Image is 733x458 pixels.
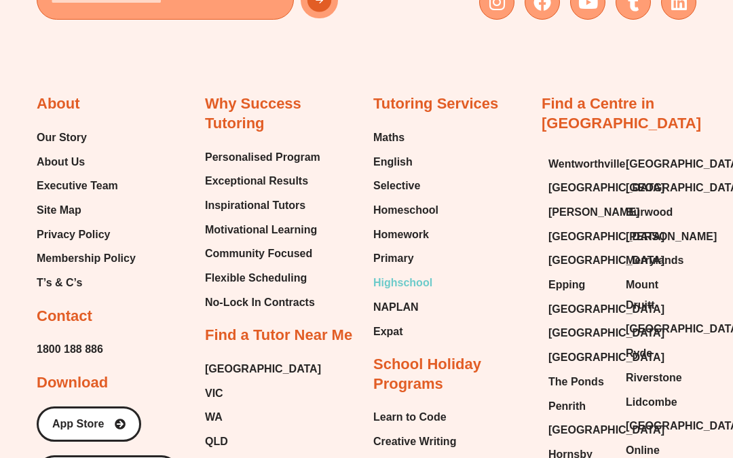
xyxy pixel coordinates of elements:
a: T’s & C’s [37,273,136,293]
a: Wentworthville [548,154,612,174]
a: The Ponds [548,372,612,392]
a: 1800 188 886 [37,339,103,360]
span: Lidcombe [626,392,677,413]
a: Find a Centre in [GEOGRAPHIC_DATA] [542,95,701,132]
a: [GEOGRAPHIC_DATA] [626,416,690,436]
a: Highschool [373,273,438,293]
a: Privacy Policy [37,225,136,245]
a: Merrylands [626,250,690,271]
span: QLD [205,432,228,452]
a: About Us [37,152,136,172]
a: Site Map [37,200,136,221]
span: App Store [52,419,104,430]
a: Selective [373,176,438,196]
span: Inspirational Tutors [205,195,305,216]
a: Motivational Learning [205,220,320,240]
a: Homework [373,225,438,245]
a: [GEOGRAPHIC_DATA] [626,154,690,174]
span: [GEOGRAPHIC_DATA] [548,299,664,320]
span: [GEOGRAPHIC_DATA] [548,250,664,271]
h2: Contact [37,307,92,326]
a: App Store [37,406,141,442]
span: Flexible Scheduling [205,268,307,288]
span: Community Focused [205,244,312,264]
a: Maths [373,128,438,148]
span: No-Lock In Contracts [205,292,315,313]
a: QLD [205,432,321,452]
span: [GEOGRAPHIC_DATA] [548,178,664,198]
a: VIC [205,383,321,404]
span: Primary [373,248,414,269]
span: Maths [373,128,405,148]
span: Our Story [37,128,87,148]
a: Learn to Code [373,407,457,427]
a: [GEOGRAPHIC_DATA] [626,319,690,339]
a: [GEOGRAPHIC_DATA] [548,250,612,271]
a: [GEOGRAPHIC_DATA] [548,323,612,343]
a: [GEOGRAPHIC_DATA] [548,420,612,440]
a: Lidcombe [626,392,690,413]
span: WA [205,407,223,427]
span: Homework [373,225,429,245]
h2: About [37,94,80,114]
h2: Tutoring Services [373,94,498,114]
iframe: Chat Widget [665,393,733,458]
span: Merrylands [626,250,683,271]
a: Personalised Program [205,147,320,168]
span: Selective [373,176,420,196]
span: Burwood [626,202,673,223]
span: [GEOGRAPHIC_DATA] [548,227,664,247]
a: Creative Writing [373,432,457,452]
span: Riverstone [626,368,682,388]
a: Primary [373,248,438,269]
a: [GEOGRAPHIC_DATA] [548,299,612,320]
a: [GEOGRAPHIC_DATA] [548,227,612,247]
span: [GEOGRAPHIC_DATA] [548,420,664,440]
a: Penrith [548,396,612,417]
h2: Find a Tutor Near Me [205,326,352,345]
a: Riverstone [626,368,690,388]
h2: Why Success Tutoring [205,94,360,133]
span: VIC [205,383,223,404]
span: Wentworthville [548,154,626,174]
a: Inspirational Tutors [205,195,320,216]
a: No-Lock In Contracts [205,292,320,313]
span: Highschool [373,273,432,293]
h2: School Holiday Programs [373,355,528,394]
a: Our Story [37,128,136,148]
a: [GEOGRAPHIC_DATA] [548,178,612,198]
span: [GEOGRAPHIC_DATA] [548,323,664,343]
a: Epping [548,275,612,295]
a: Burwood [626,202,690,223]
span: About Us [37,152,85,172]
span: Homeschool [373,200,438,221]
a: Membership Policy [37,248,136,269]
span: Privacy Policy [37,225,111,245]
span: Site Map [37,200,81,221]
span: Penrith [548,396,586,417]
a: [PERSON_NAME] [548,202,612,223]
a: WA [205,407,321,427]
span: [PERSON_NAME] [626,227,717,247]
span: NAPLAN [373,297,419,318]
span: Expat [373,322,403,342]
a: Executive Team [37,176,136,196]
a: Expat [373,322,438,342]
span: Ryde [626,343,652,364]
a: [GEOGRAPHIC_DATA] [626,178,690,198]
span: The Ponds [548,372,604,392]
span: [PERSON_NAME] [548,202,639,223]
span: [GEOGRAPHIC_DATA] [548,347,664,368]
a: Mount Druitt [626,275,690,315]
span: Motivational Learning [205,220,317,240]
a: Community Focused [205,244,320,264]
span: Creative Writing [373,432,456,452]
a: English [373,152,438,172]
a: NAPLAN [373,297,438,318]
a: [GEOGRAPHIC_DATA] [205,359,321,379]
a: [PERSON_NAME] [626,227,690,247]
